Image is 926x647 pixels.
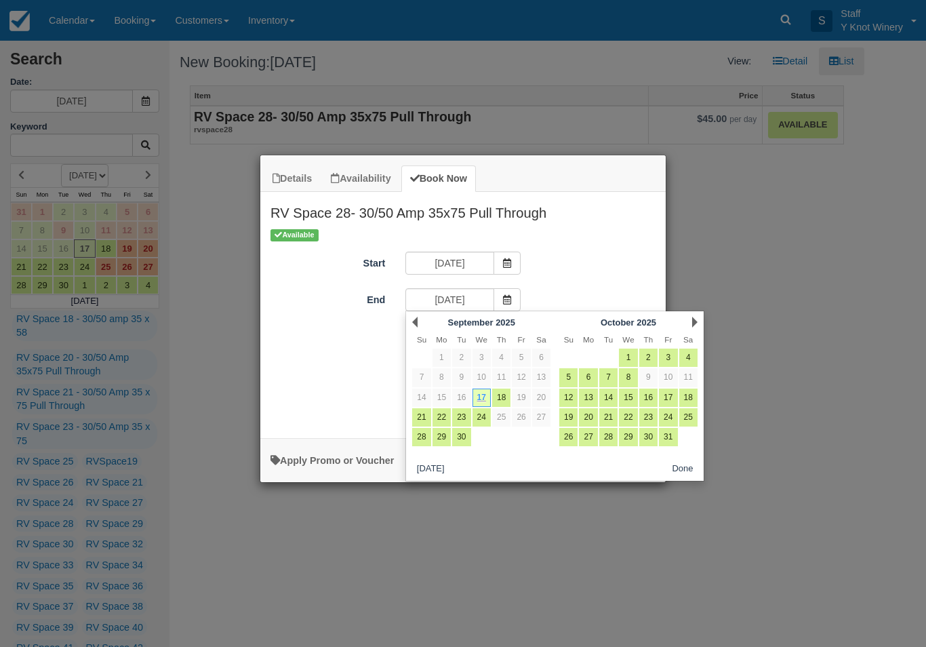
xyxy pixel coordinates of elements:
[679,389,698,407] a: 18
[436,335,447,344] span: Monday
[492,349,510,367] a: 4
[619,349,637,367] a: 1
[692,317,698,328] a: Next
[579,389,597,407] a: 13
[260,414,666,431] div: :
[659,349,677,367] a: 3
[532,408,550,427] a: 27
[644,335,653,344] span: Thursday
[412,368,430,387] a: 7
[401,165,476,192] a: Book Now
[683,335,693,344] span: Saturday
[432,428,451,446] a: 29
[472,368,491,387] a: 10
[492,389,510,407] a: 18
[679,368,698,387] a: 11
[604,335,613,344] span: Tuesday
[452,349,470,367] a: 2
[472,408,491,427] a: 24
[599,389,618,407] a: 14
[579,368,597,387] a: 6
[619,408,637,427] a: 22
[452,408,470,427] a: 23
[432,349,451,367] a: 1
[659,428,677,446] a: 31
[260,252,395,271] label: Start
[452,368,470,387] a: 9
[536,335,546,344] span: Saturday
[518,335,525,344] span: Friday
[264,165,321,192] a: Details
[559,408,578,427] a: 19
[532,349,550,367] a: 6
[659,408,677,427] a: 24
[639,349,658,367] a: 2
[667,460,699,477] button: Done
[599,408,618,427] a: 21
[476,335,487,344] span: Wednesday
[432,368,451,387] a: 8
[432,408,451,427] a: 22
[512,389,530,407] a: 19
[457,335,466,344] span: Tuesday
[448,317,494,328] span: September
[619,428,637,446] a: 29
[559,368,578,387] a: 5
[532,368,550,387] a: 13
[497,335,506,344] span: Thursday
[583,335,594,344] span: Monday
[412,428,430,446] a: 28
[659,368,677,387] a: 10
[637,317,656,328] span: 2025
[512,349,530,367] a: 5
[496,317,515,328] span: 2025
[619,389,637,407] a: 15
[532,389,550,407] a: 20
[559,389,578,407] a: 12
[472,389,491,407] a: 17
[412,408,430,427] a: 21
[659,389,677,407] a: 17
[452,389,470,407] a: 16
[260,192,666,431] div: Item Modal
[492,408,510,427] a: 25
[664,335,672,344] span: Friday
[639,428,658,446] a: 30
[270,455,394,466] a: Apply Voucher
[260,192,666,227] h2: RV Space 28- 30/50 Amp 35x75 Pull Through
[559,428,578,446] a: 26
[619,368,637,387] a: 8
[270,229,319,241] span: Available
[564,335,573,344] span: Sunday
[492,368,510,387] a: 11
[599,428,618,446] a: 28
[579,428,597,446] a: 27
[512,408,530,427] a: 26
[322,165,399,192] a: Availability
[599,368,618,387] a: 7
[260,288,395,307] label: End
[412,317,418,328] a: Prev
[452,428,470,446] a: 30
[412,389,430,407] a: 14
[679,349,698,367] a: 4
[411,460,449,477] button: [DATE]
[417,335,426,344] span: Sunday
[639,368,658,387] a: 9
[512,368,530,387] a: 12
[679,408,698,427] a: 25
[579,408,597,427] a: 20
[432,389,451,407] a: 15
[601,317,635,328] span: October
[639,389,658,407] a: 16
[622,335,634,344] span: Wednesday
[472,349,491,367] a: 3
[639,408,658,427] a: 23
